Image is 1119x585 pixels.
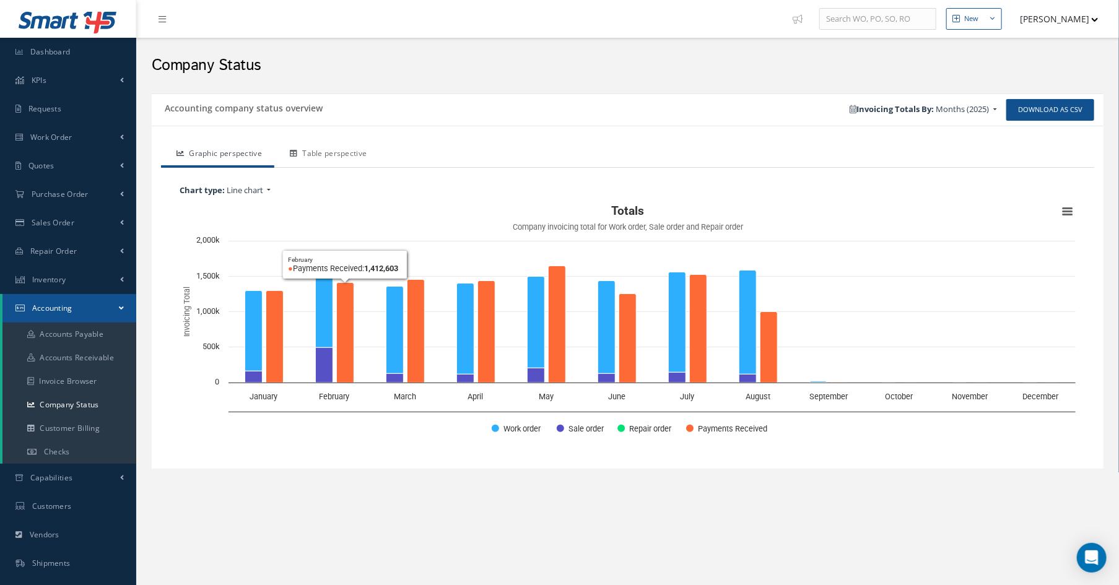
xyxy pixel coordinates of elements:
[468,392,484,401] text: April
[2,393,136,417] a: Company Status
[1059,202,1076,220] button: View chart menu, Totals
[316,264,333,348] path: February, 1,185,702.42. Work order.
[2,323,136,346] a: Accounts Payable
[690,275,707,383] path: July, 1,524,582.03. Payments Received.
[952,392,988,401] text: November
[669,373,686,383] path: July, 141,000. Sale order.
[32,501,72,511] span: Customers
[612,204,645,218] text: Totals
[513,222,744,232] text: Company invoicing total for Work order, Sale order and Repair order
[196,271,220,280] text: 1,500k
[215,377,219,386] text: 0
[32,189,89,199] span: Purchase Order
[936,103,990,115] span: Months (2025)
[810,381,827,383] path: September, 14,088. Work order.
[173,199,1082,447] div: Totals. Highcharts interactive chart.
[30,472,73,483] span: Capabilities
[598,374,616,383] path: June, 130,958. Sale order.
[227,184,263,196] span: Line chart
[457,375,474,383] path: April, 121,435. Sale order.
[819,8,936,30] input: Search WO, PO, SO, RO
[619,294,637,383] path: June, 1,255,360.56. Payments Received.
[1006,99,1094,121] a: Download as CSV
[669,272,686,373] path: July, 1,417,645. Work order.
[196,306,220,316] text: 1,000k
[698,424,767,433] text: Payments Received
[681,392,695,401] text: July
[964,14,978,24] div: New
[528,277,545,368] path: May, 1,287,463.38. Work order.
[386,287,404,374] path: March, 1,237,675.5. Work order.
[182,287,191,337] text: Invoicing Total
[617,423,673,433] button: Show Repair order
[2,370,136,393] a: Invoice Browser
[316,348,333,383] path: February, 493,240. Sale order.
[180,184,225,196] b: Chart type:
[245,264,1037,383] g: Work order, bar series 1 of 4 with 12 bars. X axis, categories.
[2,346,136,370] a: Accounts Receivable
[266,291,284,383] path: January, 1,293,712.5. Payments Received.
[320,392,350,401] text: February
[886,392,914,401] text: October
[2,440,136,464] a: Checks
[739,271,757,375] path: August, 1,461,216. Work order.
[1008,7,1099,31] button: [PERSON_NAME]
[30,529,59,540] span: Vendors
[608,392,625,401] text: June
[557,423,604,433] button: Show Sale order
[30,132,72,142] span: Work Order
[746,392,770,401] text: August
[844,100,1003,119] a: Invoicing Totals By: Months (2025)
[549,266,566,383] path: May, 1,645,866.82. Payments Received.
[266,266,1058,383] g: Payments Received, bar series 4 of 4 with 12 bars. X axis, categories.
[173,181,1082,200] a: Chart type: Line chart
[946,8,1002,30] button: New
[28,103,61,114] span: Requests
[44,446,70,457] span: Checks
[394,392,416,401] text: March
[152,56,1104,75] h2: Company Status
[32,558,71,568] span: Shipments
[1077,543,1107,573] div: Open Intercom Messenger
[274,142,379,168] a: Table perspective
[457,284,474,375] path: April, 1,281,441.56. Work order.
[28,160,54,171] span: Quotes
[760,312,778,383] path: August, 998,154.15. Payments Received.
[2,294,136,323] a: Accounting
[32,75,46,85] span: KPIs
[161,142,274,168] a: Graphic perspective
[478,281,495,383] path: April, 1,439,948. Payments Received.
[32,217,74,228] span: Sales Order
[598,281,616,374] path: June, 1,303,769.65. Work order.
[245,371,263,383] path: January, 160,940. Sale order.
[202,342,220,351] text: 500k
[250,392,278,401] text: January
[492,423,543,433] button: Show Work order
[173,199,1082,447] svg: Interactive chart
[386,374,404,383] path: March, 122,992.5. Sale order.
[528,368,545,383] path: May, 209,010. Sale order.
[1022,392,1059,401] text: December
[196,235,220,245] text: 2,000k
[245,291,263,371] path: January, 1,135,333.5. Work order.
[739,375,757,383] path: August, 120,900. Sale order.
[850,103,934,115] b: Invoicing Totals By:
[2,417,136,440] a: Customer Billing
[30,246,77,256] span: Repair Order
[539,392,554,401] text: May
[809,392,848,401] text: September
[161,99,323,114] h5: Accounting company status overview
[32,303,72,313] span: Accounting
[686,423,765,433] button: Show Payments Received
[407,280,425,383] path: March, 1,456,852.42. Payments Received.
[32,274,66,285] span: Inventory
[30,46,71,57] span: Dashboard
[337,283,354,383] path: February, 1,412,603. Payments Received.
